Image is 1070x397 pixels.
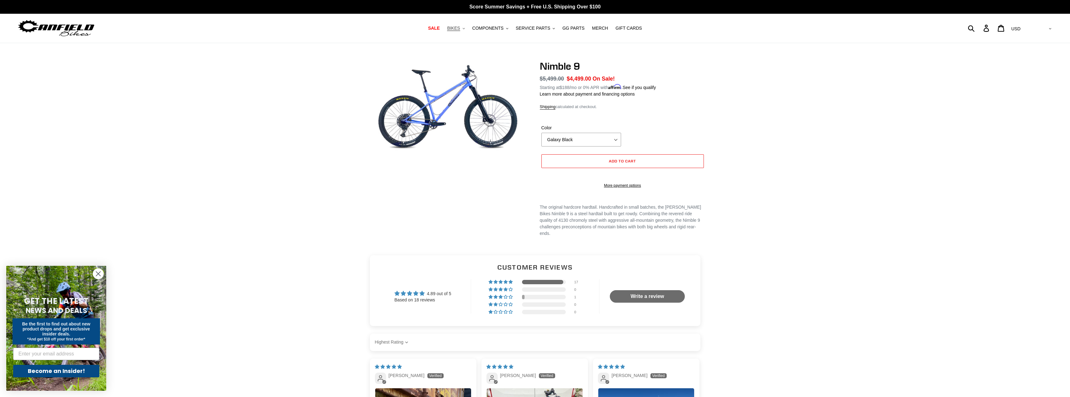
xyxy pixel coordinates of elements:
span: $4,499.00 [567,76,591,82]
h1: Nimble 9 [540,60,705,72]
span: $188 [560,85,569,90]
a: GG PARTS [559,24,588,32]
button: SERVICE PARTS [513,24,558,32]
a: Write a review [610,290,685,303]
a: GIFT CARDS [612,24,645,32]
a: MERCH [589,24,611,32]
button: COMPONENTS [469,24,511,32]
span: SERVICE PARTS [516,26,550,31]
span: [PERSON_NAME] [500,373,536,378]
span: GET THE LATEST [24,295,88,307]
button: Close dialog [93,268,104,279]
span: GG PARTS [562,26,585,31]
p: Starting at /mo or 0% APR with . [540,83,656,91]
span: COMPONENTS [472,26,504,31]
span: SALE [428,26,440,31]
s: $5,499.00 [540,76,564,82]
span: [PERSON_NAME] [612,373,648,378]
div: 6% (1) reviews with 3 star rating [489,295,514,299]
button: Add to cart [541,154,704,168]
img: Canfield Bikes [17,18,95,38]
div: 1 [574,295,582,299]
div: 17 [574,280,582,284]
span: [PERSON_NAME] [389,373,425,378]
div: The original hardcore hardtail. Handcrafted in small batches, the [PERSON_NAME] Bikes Nimble 9 is... [540,204,705,237]
span: Add to cart [609,159,636,163]
div: calculated at checkout. [540,104,705,110]
span: Affirm [608,84,621,89]
div: 94% (17) reviews with 5 star rating [489,280,514,284]
span: 4.89 out of 5 [427,291,451,296]
a: SALE [425,24,443,32]
select: Sort dropdown [375,336,410,349]
span: On Sale! [593,75,615,83]
div: Average rating is 4.89 stars [395,290,451,297]
span: *And get $10 off your first order* [27,337,85,341]
span: GIFT CARDS [615,26,642,31]
button: Become an Insider! [13,365,99,377]
a: More payment options [541,183,704,188]
span: MERCH [592,26,608,31]
button: BIKES [444,24,468,32]
span: BIKES [447,26,460,31]
div: Based on 18 reviews [395,297,451,303]
h2: Customer Reviews [375,263,695,272]
span: 5 star review [598,364,625,369]
a: See if you qualify - Learn more about Affirm Financing (opens in modal) [623,85,656,90]
input: Enter your email address [13,348,99,360]
label: Color [541,125,621,131]
span: 5 star review [375,364,402,369]
a: Shipping [540,104,556,110]
a: Learn more about payment and financing options [540,92,635,97]
span: 5 star review [486,364,513,369]
span: NEWS AND DEALS [26,305,87,315]
span: Be the first to find out about new product drops and get exclusive insider deals. [22,321,91,336]
input: Search [971,21,987,35]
